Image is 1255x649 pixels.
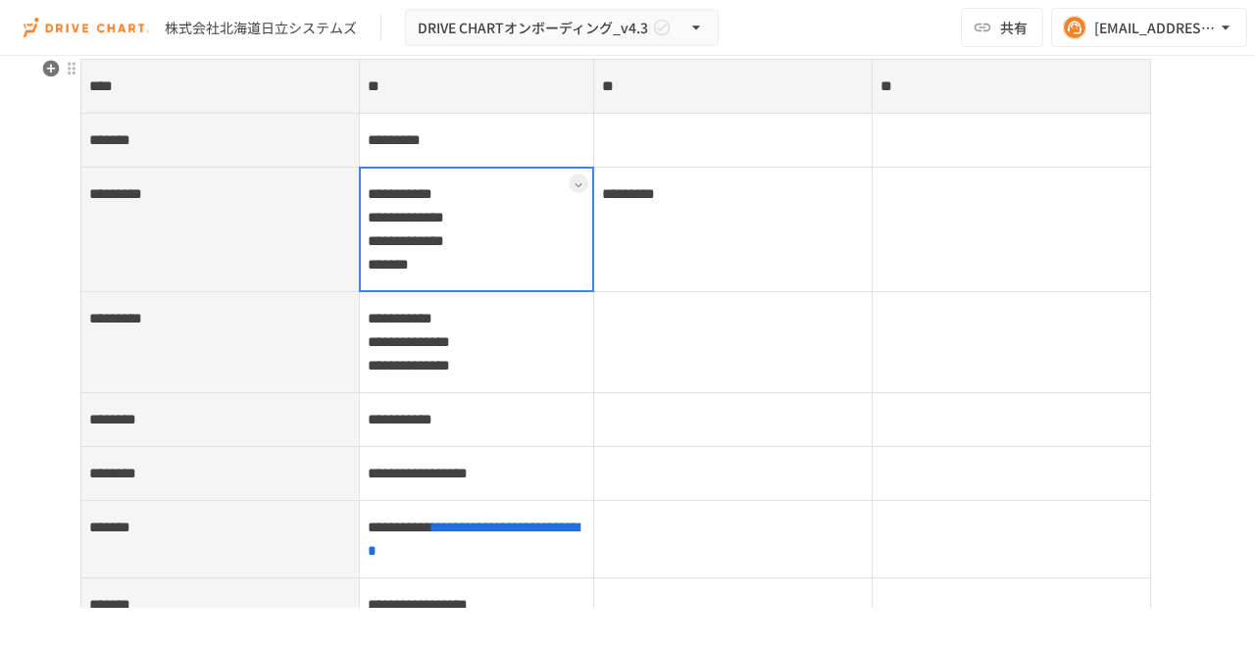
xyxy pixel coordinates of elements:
[165,18,357,38] div: 株式会社北海道日立システムズ
[24,12,149,43] img: i9VDDS9JuLRLX3JIUyK59LcYp6Y9cayLPHs4hOxMB9W
[1000,17,1028,38] span: 共有
[418,16,648,40] span: DRIVE CHARTオンボーディング_v4.3
[1094,16,1216,40] div: [EMAIL_ADDRESS][DOMAIN_NAME]
[961,8,1043,47] button: 共有
[1051,8,1247,47] button: [EMAIL_ADDRESS][DOMAIN_NAME]
[405,9,719,47] button: DRIVE CHARTオンボーディング_v4.3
